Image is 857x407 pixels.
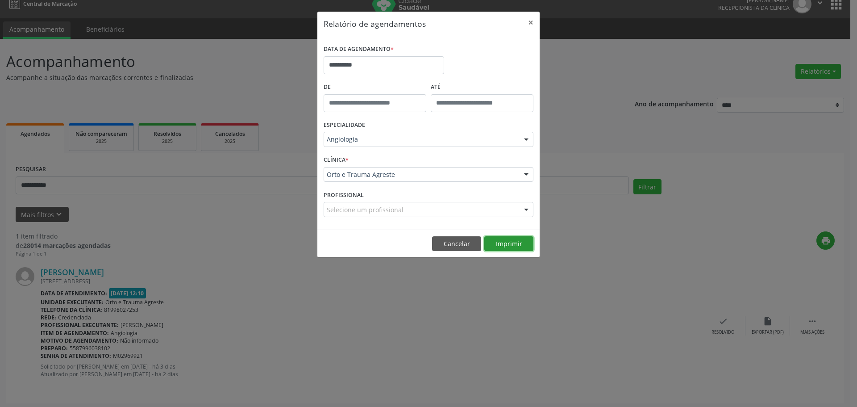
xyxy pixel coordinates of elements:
h5: Relatório de agendamentos [324,18,426,29]
label: De [324,80,426,94]
button: Imprimir [484,236,533,252]
label: CLÍNICA [324,153,349,167]
label: PROFISSIONAL [324,188,364,202]
button: Close [522,12,540,34]
span: Angiologia [327,135,515,144]
label: DATA DE AGENDAMENTO [324,42,394,56]
label: ATÉ [431,80,533,94]
span: Orto e Trauma Agreste [327,170,515,179]
span: Selecione um profissional [327,205,404,214]
button: Cancelar [432,236,481,252]
label: ESPECIALIDADE [324,118,365,132]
